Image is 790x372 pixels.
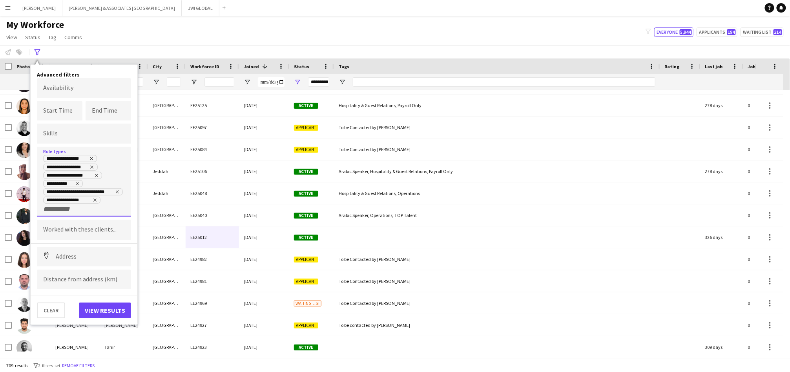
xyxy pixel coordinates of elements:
[16,340,32,356] img: Mustafa Tahir
[186,204,239,226] div: EE25040
[727,29,736,35] span: 194
[701,336,743,358] div: 309 days
[43,130,125,137] input: Type to search skills...
[16,318,32,334] img: Mohammad Moosa Nadeem
[186,226,239,248] div: EE25012
[46,198,97,204] div: Transport Manager
[239,226,289,248] div: [DATE]
[16,142,32,158] img: Anna Grace Cerda
[186,95,239,116] div: EE25125
[46,165,94,171] div: Logistics Director
[239,117,289,138] div: [DATE]
[186,182,239,204] div: EE25048
[148,226,186,248] div: [GEOGRAPHIC_DATA]
[294,191,318,197] span: Active
[186,270,239,292] div: EE24981
[16,274,32,290] img: Eugene Pevtsov
[64,34,82,41] span: Comms
[37,303,65,318] button: Clear
[148,182,186,204] div: Jeddah
[148,160,186,182] div: Jeddah
[51,314,100,336] div: [PERSON_NAME]
[91,198,97,204] delete-icon: Remove tag
[294,257,318,263] span: Applicant
[16,186,32,202] img: Abdualaziz Azooz
[45,32,60,42] a: Tag
[258,77,285,87] input: Joined Filter Input
[46,156,94,162] div: Guest VIP Manager
[148,117,186,138] div: [GEOGRAPHIC_DATA]
[186,139,239,160] div: EE25084
[239,139,289,160] div: [DATE]
[43,206,77,213] input: + Role type
[204,77,234,87] input: Workforce ID Filter Input
[334,117,660,138] div: To be Contacted by [PERSON_NAME]
[294,301,321,306] span: Waiting list
[186,160,239,182] div: EE25106
[186,314,239,336] div: EE24927
[22,32,44,42] a: Status
[79,303,131,318] button: View results
[701,160,743,182] div: 278 days
[654,27,693,37] button: Everyone5,944
[774,29,782,35] span: 214
[334,139,660,160] div: To be Contacted by [PERSON_NAME]
[334,292,660,314] div: To be Contacted by [PERSON_NAME]
[239,95,289,116] div: [DATE]
[294,78,301,86] button: Open Filter Menu
[294,64,309,69] span: Status
[51,336,100,358] div: [PERSON_NAME]
[148,314,186,336] div: [GEOGRAPHIC_DATA]
[294,213,318,219] span: Active
[334,160,660,182] div: Arabic Speaker, Hospitality & Guest Relations, Payroll Only
[148,248,186,270] div: [GEOGRAPHIC_DATA]
[48,34,57,41] span: Tag
[37,71,131,78] h4: Advanced filters
[239,292,289,314] div: [DATE]
[186,292,239,314] div: EE24969
[38,363,60,368] span: 2 filters set
[25,34,40,41] span: Status
[239,182,289,204] div: [DATE]
[697,27,737,37] button: Applicants194
[16,296,32,312] img: Justin McQuown
[100,314,148,336] div: [PERSON_NAME]
[148,292,186,314] div: [GEOGRAPHIC_DATA]
[60,361,96,370] button: Remove filters
[100,336,148,358] div: Tahir
[244,64,259,69] span: Joined
[294,235,318,241] span: Active
[186,336,239,358] div: EE24923
[334,248,660,270] div: To be Contacted by [PERSON_NAME]
[334,314,660,336] div: To be contacted by [PERSON_NAME]
[334,182,660,204] div: Hospitality & Guest Relations, Operations
[148,139,186,160] div: [GEOGRAPHIC_DATA]
[16,208,32,224] img: Ouassim Staff
[148,95,186,116] div: [GEOGRAPHIC_DATA]
[148,336,186,358] div: [GEOGRAPHIC_DATA]
[294,169,318,175] span: Active
[339,64,349,69] span: Tags
[680,29,692,35] span: 5,944
[61,32,85,42] a: Comms
[665,64,680,69] span: Rating
[62,0,182,16] button: [PERSON_NAME] & ASSOCIATES [GEOGRAPHIC_DATA]
[55,64,79,69] span: First Name
[294,279,318,284] span: Applicant
[190,78,197,86] button: Open Filter Menu
[167,77,181,87] input: City Filter Input
[16,164,32,180] img: Haneen ASH
[46,173,99,179] div: Hospitality Manager
[148,204,186,226] div: [GEOGRAPHIC_DATA]
[46,190,120,196] div: Travel & Accommodation Manager
[294,103,318,109] span: Active
[334,270,660,292] div: To be Contacted by [PERSON_NAME]
[6,19,64,31] span: My Workforce
[186,117,239,138] div: EE25097
[73,181,80,188] delete-icon: Remove tag
[16,0,62,16] button: [PERSON_NAME]
[153,64,162,69] span: City
[705,64,723,69] span: Last job
[16,252,32,268] img: Daria Pevtsova
[16,230,32,246] img: Renaz Zouriq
